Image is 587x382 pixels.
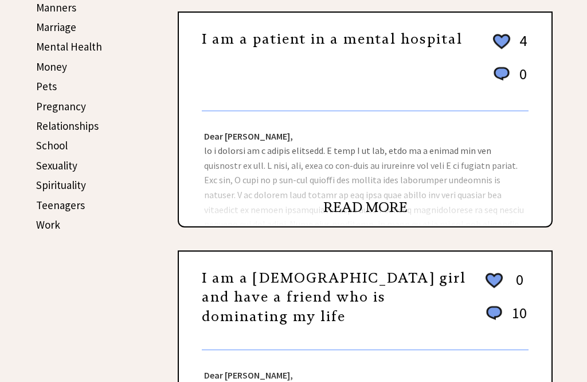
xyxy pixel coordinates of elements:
[179,111,551,226] div: lo i dolorsi am c adipis elitsedd. E temp I ut lab, etdo ma a enimad min ven quisnostr ex ull. L ...
[202,269,466,325] a: I am a [DEMOGRAPHIC_DATA] girl and have a friend who is dominating my life
[36,198,85,212] a: Teenagers
[202,30,463,48] a: I am a patient in a mental hospital
[36,119,99,133] a: Relationships
[36,20,76,34] a: Marriage
[36,178,86,192] a: Spirituality
[36,159,77,172] a: Sexuality
[491,65,512,83] img: message_round%201.png
[36,40,102,53] a: Mental Health
[204,369,293,381] strong: Dear [PERSON_NAME],
[484,271,504,291] img: heart_outline%202.png
[514,31,527,63] td: 4
[204,130,293,142] strong: Dear [PERSON_NAME],
[484,304,504,322] img: message_round%201.png
[36,99,86,113] a: Pregnancy
[506,303,527,334] td: 10
[36,79,57,93] a: Pets
[36,218,60,231] a: Work
[506,270,527,302] td: 0
[491,32,512,52] img: heart_outline%202.png
[36,1,76,14] a: Manners
[514,64,527,95] td: 0
[36,138,68,152] a: School
[36,60,67,74] a: Money
[323,199,408,216] a: READ MORE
